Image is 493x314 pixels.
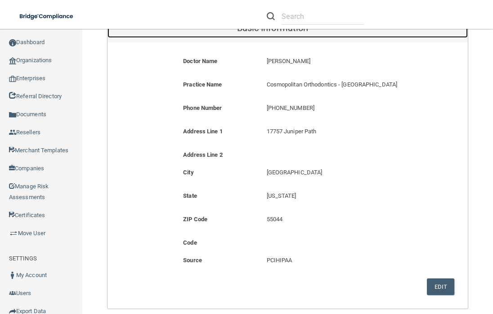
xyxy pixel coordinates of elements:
[183,257,202,264] b: Source
[183,105,222,111] b: Phone Number
[427,278,454,295] button: Edit
[183,216,207,223] b: ZIP Code
[9,129,16,136] img: ic_reseller.de258add.png
[267,12,275,20] img: ic-search.3b580494.png
[9,272,16,279] img: ic_user_dark.df1a06c3.png
[9,253,37,264] label: SETTINGS
[183,58,217,64] b: Doctor Name
[267,56,420,67] p: [PERSON_NAME]
[13,7,80,26] img: bridge_compliance_login_screen.278c3ca4.svg
[282,8,364,25] input: Search
[9,229,18,238] img: briefcase.64adab9b.png
[183,192,197,199] b: State
[183,81,222,88] b: Practice Name
[183,169,193,176] b: City
[183,151,222,158] b: Address Line 2
[183,128,222,135] b: Address Line 1
[267,214,420,225] p: 55044
[114,23,431,33] h5: Basic Information
[267,79,420,90] p: Cosmopolitan Orthodontics - [GEOGRAPHIC_DATA]
[267,126,420,137] p: 17757 Juniper Path
[9,290,16,297] img: icon-users.e205127d.png
[267,191,420,201] p: [US_STATE]
[267,103,420,114] p: [PHONE_NUMBER]
[267,167,420,178] p: [GEOGRAPHIC_DATA]
[183,239,197,246] b: Code
[267,255,420,266] p: PCIHIPAA
[9,57,16,64] img: organization-icon.f8decf85.png
[9,39,16,46] img: ic_dashboard_dark.d01f4a41.png
[9,111,16,118] img: icon-documents.8dae5593.png
[9,76,16,82] img: enterprise.0d942306.png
